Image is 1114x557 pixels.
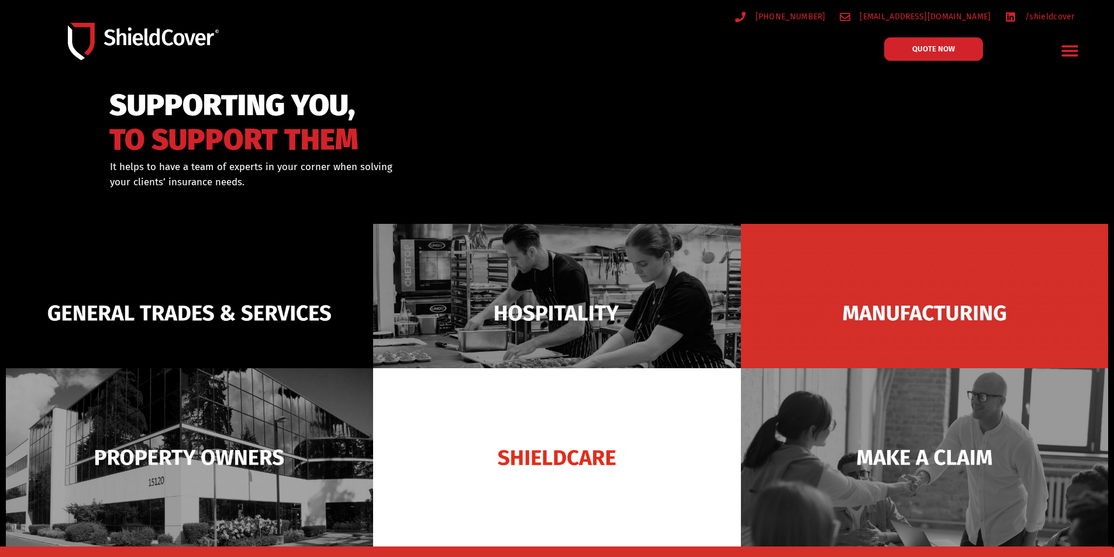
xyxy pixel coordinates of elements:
span: QUOTE NOW [912,45,955,53]
a: [EMAIL_ADDRESS][DOMAIN_NAME] [840,9,991,24]
span: /shieldcover [1022,9,1075,24]
span: [PHONE_NUMBER] [753,9,826,24]
p: your clients’ insurance needs. [110,175,617,190]
div: It helps to have a team of experts in your corner when solving [110,160,617,189]
img: Shield-Cover-Underwriting-Australia-logo-full [68,23,219,60]
a: /shieldcover [1005,9,1075,24]
a: QUOTE NOW [884,37,983,61]
span: SUPPORTING YOU, [109,94,358,117]
span: [EMAIL_ADDRESS][DOMAIN_NAME] [857,9,991,24]
a: [PHONE_NUMBER] [735,9,826,24]
div: Menu Toggle [1057,37,1084,64]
